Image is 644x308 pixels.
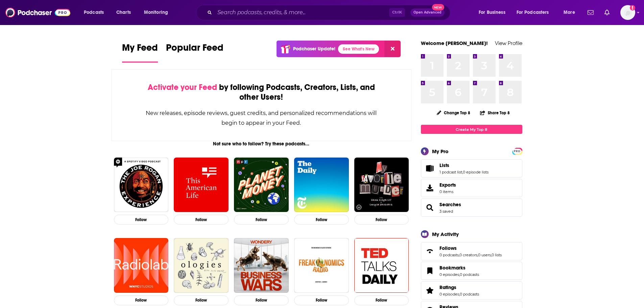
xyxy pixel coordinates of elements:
[432,231,459,237] div: My Activity
[602,7,612,18] a: Show notifications dropdown
[234,215,289,224] button: Follow
[144,8,168,17] span: Monitoring
[492,253,502,257] a: 0 lists
[423,203,437,212] a: Searches
[439,284,456,290] span: Ratings
[293,46,335,52] p: Podchaser Update!
[79,7,113,18] button: open menu
[439,253,459,257] a: 0 podcasts
[114,215,169,224] button: Follow
[513,148,521,153] a: PRO
[432,148,449,155] div: My Pro
[114,295,169,305] button: Follow
[294,215,349,224] button: Follow
[423,266,437,276] a: Bookmarks
[354,238,409,293] img: TED Talks Daily
[423,183,437,193] span: Exports
[413,11,442,14] span: Open Advanced
[439,272,459,277] a: 0 episodes
[174,295,229,305] button: Follow
[439,182,456,188] span: Exports
[513,149,521,154] span: PRO
[354,215,409,224] button: Follow
[145,108,378,128] div: New releases, episode reviews, guest credits, and personalized recommendations will begin to appe...
[116,8,131,17] span: Charts
[439,162,449,168] span: Lists
[460,272,479,277] a: 0 podcasts
[480,106,510,119] button: Share Top 8
[421,198,522,217] span: Searches
[620,5,635,20] button: Show profile menu
[512,7,559,18] button: open menu
[439,189,456,194] span: 0 items
[215,7,389,18] input: Search podcasts, credits, & more...
[174,158,229,212] img: This American Life
[139,7,177,18] button: open menu
[294,158,349,212] img: The Daily
[354,295,409,305] button: Follow
[5,6,70,19] img: Podchaser - Follow, Share and Rate Podcasts
[630,5,635,10] svg: Add a profile image
[439,265,466,271] span: Bookmarks
[439,245,457,251] span: Follows
[174,215,229,224] button: Follow
[421,159,522,177] span: Lists
[421,179,522,197] a: Exports
[122,42,158,57] span: My Feed
[389,8,405,17] span: Ctrl K
[585,7,596,18] a: Show notifications dropdown
[479,8,505,17] span: For Business
[294,238,349,293] img: Freakonomics Radio
[354,158,409,212] img: My Favorite Murder with Karen Kilgariff and Georgia Hardstark
[433,109,475,117] button: Change Top 8
[439,209,453,214] a: 3 saved
[294,295,349,305] button: Follow
[432,4,444,10] span: New
[84,8,104,17] span: Podcasts
[439,265,479,271] a: Bookmarks
[338,44,379,54] a: See What's New
[439,284,479,290] a: Ratings
[114,158,169,212] img: The Joe Rogan Experience
[174,238,229,293] img: Ologies with Alie Ward
[559,7,583,18] button: open menu
[495,40,522,46] a: View Profile
[620,5,635,20] img: User Profile
[459,253,477,257] a: 0 creators
[459,272,460,277] span: ,
[460,292,479,297] a: 0 podcasts
[439,292,459,297] a: 0 episodes
[439,170,462,174] a: 1 podcast list
[421,242,522,260] span: Follows
[111,141,412,147] div: Not sure who to follow? Try these podcasts...
[423,286,437,295] a: Ratings
[517,8,549,17] span: For Podcasters
[474,7,514,18] button: open menu
[439,245,502,251] a: Follows
[423,246,437,256] a: Follows
[234,238,289,293] img: Business Wars
[166,42,223,57] span: Popular Feed
[234,158,289,212] img: Planet Money
[114,238,169,293] img: Radiolab
[148,82,217,92] span: Activate your Feed
[439,202,461,208] a: Searches
[423,164,437,173] a: Lists
[564,8,575,17] span: More
[439,162,488,168] a: Lists
[421,281,522,300] span: Ratings
[462,170,463,174] span: ,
